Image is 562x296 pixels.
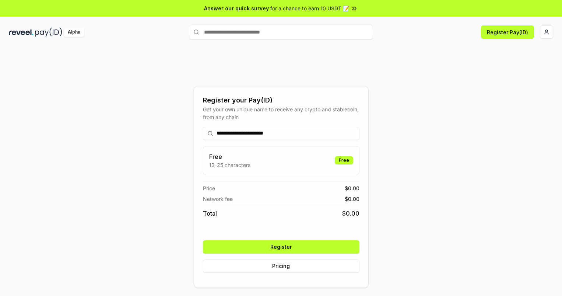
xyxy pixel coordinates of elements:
[35,28,62,37] img: pay_id
[203,184,215,192] span: Price
[203,95,359,105] div: Register your Pay(ID)
[270,4,349,12] span: for a chance to earn 10 USDT 📝
[203,195,233,203] span: Network fee
[345,195,359,203] span: $ 0.00
[209,152,250,161] h3: Free
[345,184,359,192] span: $ 0.00
[203,105,359,121] div: Get your own unique name to receive any crypto and stablecoin, from any chain
[204,4,269,12] span: Answer our quick survey
[203,260,359,273] button: Pricing
[342,209,359,218] span: $ 0.00
[209,161,250,169] p: 13-25 characters
[335,156,353,164] div: Free
[64,28,84,37] div: Alpha
[203,240,359,254] button: Register
[203,209,217,218] span: Total
[481,25,534,39] button: Register Pay(ID)
[9,28,34,37] img: reveel_dark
